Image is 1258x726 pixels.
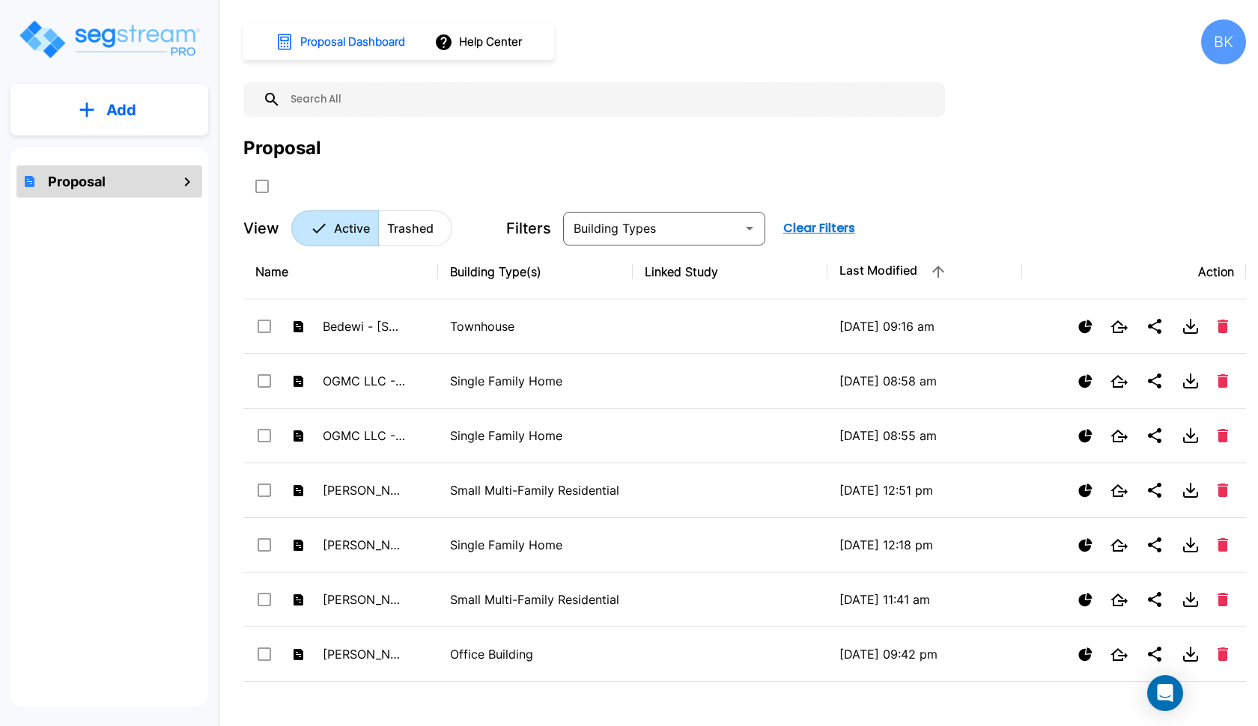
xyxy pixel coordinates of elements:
p: Townhouse [450,317,621,335]
button: Delete [1212,641,1234,667]
h1: Proposal Dashboard [300,34,405,51]
button: Show Proposal Tiers [1072,478,1099,504]
button: Proposal Dashboard [270,26,413,58]
p: Add [106,99,136,121]
p: Single Family Home [450,372,621,390]
p: Trashed [387,219,434,237]
p: Single Family Home [450,536,621,554]
p: Filters [506,217,551,240]
button: Download [1176,694,1206,724]
p: OGMC LLC - [STREET_ADDRESS] [323,427,405,445]
p: [PERSON_NAME] - [STREET_ADDRESS] [323,536,405,554]
button: Share [1140,366,1170,396]
button: Open New Tab [1104,478,1134,503]
button: Add [10,88,208,132]
button: Delete [1212,587,1234,612]
button: Delete [1212,314,1234,339]
button: Delete [1212,532,1234,558]
button: Share [1140,475,1170,505]
p: View [243,217,279,240]
p: Active [334,219,370,237]
h1: Proposal [48,171,106,192]
button: Open New Tab [1104,533,1134,558]
p: [DATE] 09:16 am [839,317,1010,335]
button: Delete [1212,478,1234,503]
button: Show Proposal Tiers [1072,423,1099,449]
p: [DATE] 11:41 am [839,591,1010,608]
input: Building Types [568,218,736,239]
button: Download [1176,639,1206,669]
button: Open New Tab [1104,424,1134,448]
button: Active [291,210,379,246]
div: Name [255,263,426,281]
button: Share [1140,639,1170,669]
button: Open New Tab [1104,588,1134,612]
button: Trashed [378,210,452,246]
button: Download [1176,475,1206,505]
p: [PERSON_NAME] - [STREET_ADDRESS] [323,591,405,608]
button: Show Proposal Tiers [1072,368,1099,394]
div: Open Intercom Messenger [1147,675,1183,711]
button: Show Proposal Tiers [1072,641,1099,668]
button: Show Proposal Tiers [1072,532,1099,558]
button: Delete [1212,423,1234,448]
button: Open New Tab [1104,642,1134,667]
button: Download [1176,366,1206,396]
p: Small Multi-Family Residential [450,481,621,499]
p: [PERSON_NAME] - [STREET_ADDRESS] [323,481,405,499]
button: SelectAll [247,171,277,201]
div: Platform [291,210,452,246]
th: Linked Study [633,245,827,299]
p: [DATE] 08:58 am [839,372,1010,390]
button: Help Center [431,28,528,56]
button: Share [1140,311,1170,341]
button: Share [1140,530,1170,560]
p: Single Family Home [450,427,621,445]
button: Open New Tab [1104,314,1134,339]
button: Open New Tab [1104,369,1134,394]
button: Download [1176,421,1206,451]
p: [DATE] 12:51 pm [839,481,1010,499]
th: Last Modified [827,245,1022,299]
button: Download [1176,585,1206,614]
input: Search All [281,82,938,117]
p: OGMC LLC - [STREET_ADDRESS][PERSON_NAME] [323,372,405,390]
p: Small Multi-Family Residential [450,591,621,608]
button: Open [739,218,760,239]
div: BK [1201,19,1246,64]
p: [DATE] 08:55 am [839,427,1010,445]
button: Show Proposal Tiers [1072,314,1099,340]
button: Show Proposal Tiers [1072,587,1099,613]
img: Logo [17,18,201,61]
p: [DATE] 12:18 pm [839,536,1010,554]
p: Bedewi - [STREET_ADDRESS][PERSON_NAME] Unit 111 [323,317,405,335]
p: [PERSON_NAME] - 1303 [PERSON_NAME] A [323,645,405,663]
button: Download [1176,311,1206,341]
button: Delete [1212,368,1234,394]
div: Proposal [243,135,321,162]
p: Office Building [450,645,621,663]
button: Download [1176,530,1206,560]
th: Building Type(s) [438,245,633,299]
button: Share [1140,585,1170,614]
button: Clear Filters [777,213,861,243]
button: Share [1140,421,1170,451]
p: [DATE] 09:42 pm [839,645,1010,663]
th: Action [1022,245,1246,299]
